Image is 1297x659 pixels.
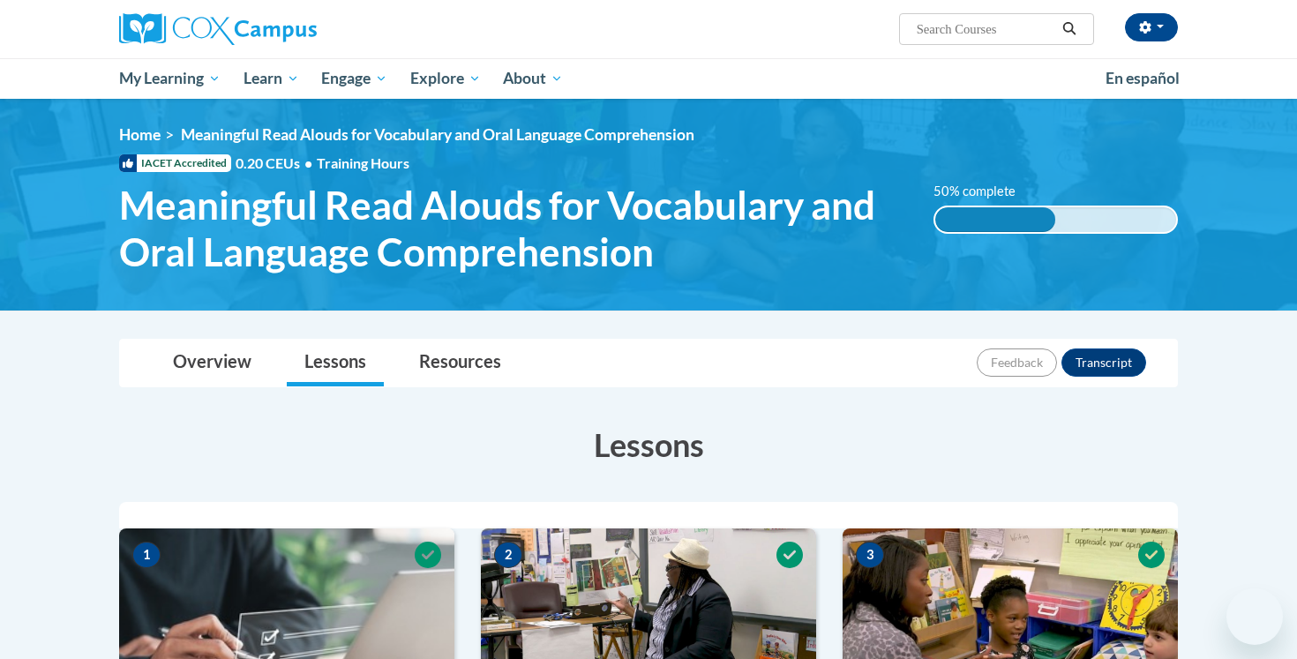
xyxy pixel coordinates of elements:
[503,68,563,89] span: About
[1226,588,1283,645] iframe: Button to launch messaging window
[399,58,492,99] a: Explore
[310,58,399,99] a: Engage
[119,13,454,45] a: Cox Campus
[108,58,232,99] a: My Learning
[856,542,884,568] span: 3
[93,58,1204,99] div: Main menu
[410,68,481,89] span: Explore
[155,340,269,386] a: Overview
[236,154,317,173] span: 0.20 CEUs
[1094,60,1191,97] a: En español
[915,19,1056,40] input: Search Courses
[1125,13,1178,41] button: Account Settings
[977,348,1057,377] button: Feedback
[181,125,694,144] span: Meaningful Read Alouds for Vocabulary and Oral Language Comprehension
[119,154,231,172] span: IACET Accredited
[401,340,519,386] a: Resources
[1056,19,1083,40] button: Search
[119,68,221,89] span: My Learning
[935,207,1056,232] div: 50% complete
[232,58,311,99] a: Learn
[287,340,384,386] a: Lessons
[304,154,312,171] span: •
[494,542,522,568] span: 2
[492,58,575,99] a: About
[132,542,161,568] span: 1
[244,68,299,89] span: Learn
[119,125,161,144] a: Home
[119,13,317,45] img: Cox Campus
[119,423,1178,467] h3: Lessons
[933,182,1035,201] label: 50% complete
[317,154,409,171] span: Training Hours
[1106,69,1180,87] span: En español
[119,182,907,275] span: Meaningful Read Alouds for Vocabulary and Oral Language Comprehension
[1061,348,1146,377] button: Transcript
[321,68,387,89] span: Engage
